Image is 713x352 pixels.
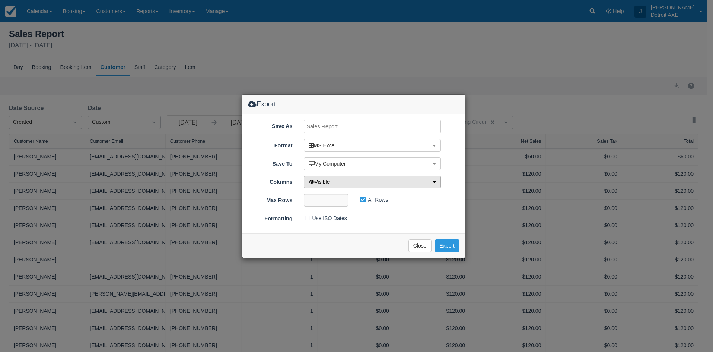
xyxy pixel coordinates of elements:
[242,194,298,204] label: Max Rows
[304,176,441,188] button: Visible
[435,239,459,252] button: Export
[242,212,298,223] label: Formatting
[242,139,298,150] label: Format
[304,213,352,224] label: Use ISO Dates
[359,194,393,205] label: All Rows
[304,215,352,221] span: Use ISO Dates
[408,239,432,252] button: Close
[309,161,346,167] span: My Computer
[242,157,298,168] label: Save To
[242,176,298,186] label: Columns
[248,100,459,108] h4: Export
[304,157,441,170] button: My Computer
[309,142,336,148] span: MS Excel
[309,179,330,185] span: Visible
[304,139,441,152] button: MS Excel
[242,120,298,130] label: Save As
[304,120,441,133] input: Sales Report
[359,197,393,202] span: All Rows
